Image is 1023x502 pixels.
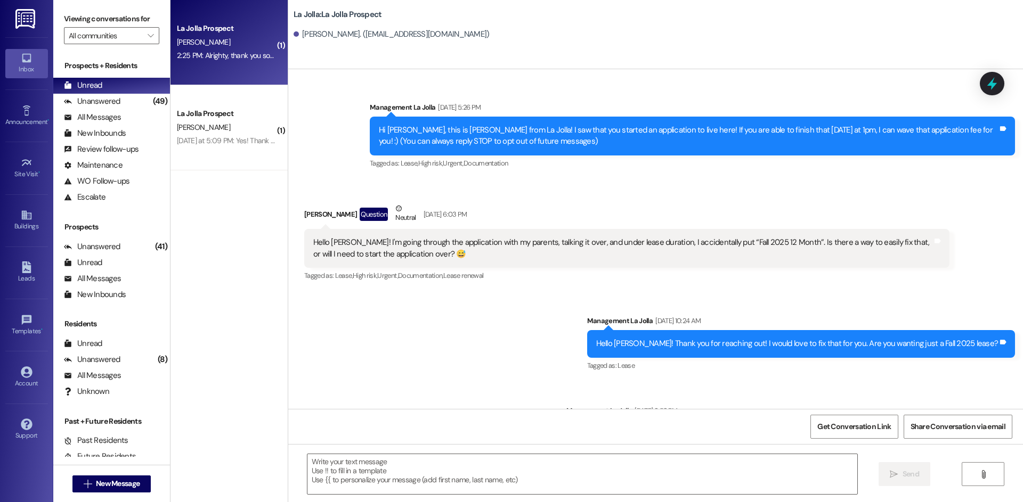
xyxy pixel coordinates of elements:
span: • [38,169,40,176]
div: (8) [155,351,170,368]
div: La Jolla Prospect [177,23,275,34]
a: Leads [5,258,48,287]
div: New Inbounds [64,128,126,139]
i:  [148,31,153,40]
span: High risk , [353,271,378,280]
div: Question [360,208,388,221]
span: Lease renewal [443,271,484,280]
div: [PERSON_NAME] [304,203,949,229]
i:  [979,470,987,479]
div: Management La Jolla [370,102,1015,117]
div: WO Follow-ups [64,176,129,187]
div: Tagged as: [587,358,1016,373]
i:  [890,470,898,479]
a: Site Visit • [5,154,48,183]
div: [DATE] 3:52 PM [632,405,677,416]
div: All Messages [64,273,121,284]
span: Share Conversation via email [911,421,1005,432]
div: Tagged as: [304,268,949,283]
span: Urgent , [377,271,397,280]
div: Unread [64,338,102,349]
div: Management La Jolla [587,315,1016,330]
div: Hello [PERSON_NAME]! Thank you for reaching out! I would love to fix that for you. Are you wantin... [596,338,998,349]
span: • [47,117,49,124]
div: 2:25 PM: Alrighty, thank you so much 😁 [177,51,299,60]
div: Past Residents [64,435,128,446]
div: Unanswered [64,354,120,365]
div: [PERSON_NAME]. ([EMAIL_ADDRESS][DOMAIN_NAME]) [294,29,490,40]
span: High risk , [418,159,443,168]
div: Neutral [393,203,418,225]
button: New Message [72,475,151,492]
div: [DATE] 5:26 PM [435,102,481,113]
span: Urgent , [443,159,463,168]
span: Send [903,468,919,480]
span: Lease , [401,159,418,168]
a: Templates • [5,311,48,340]
a: Buildings [5,206,48,235]
div: All Messages [64,370,121,381]
div: Prospects + Residents [53,60,170,71]
button: Get Conversation Link [810,415,898,439]
div: La Jolla Prospect [177,108,275,119]
span: [PERSON_NAME] [177,37,230,47]
div: [DATE] at 5:09 PM: Yes! Thank you. [177,136,283,145]
span: Lease , [335,271,353,280]
a: Inbox [5,49,48,78]
button: Share Conversation via email [904,415,1012,439]
div: Maintenance [64,160,123,171]
b: La Jolla: La Jolla Prospect [294,9,382,20]
i:  [84,480,92,488]
span: Documentation [464,159,508,168]
img: ResiDesk Logo [15,9,37,29]
span: Get Conversation Link [817,421,891,432]
a: Account [5,363,48,392]
div: Past + Future Residents [53,416,170,427]
div: [DATE] 6:03 PM [421,209,467,220]
a: Support [5,415,48,444]
div: Tagged as: [370,155,1015,171]
span: Lease [618,361,635,370]
div: Unread [64,80,102,91]
div: Prospects [53,221,170,233]
input: All communities [69,27,142,44]
div: Hello [PERSON_NAME]! I'm going through the application with my parents, talking it over, and unde... [313,237,932,260]
div: Unanswered [64,241,120,252]
span: Documentation , [398,271,443,280]
div: Unread [64,257,102,268]
div: Management La Jolla [566,405,1015,420]
span: [PERSON_NAME] [177,122,230,132]
div: Unknown [64,386,109,397]
div: Hi [PERSON_NAME], this is [PERSON_NAME] from La Jolla! I saw that you started an application to l... [379,125,998,147]
div: Escalate [64,192,105,203]
label: Viewing conversations for [64,11,159,27]
div: (41) [152,238,170,255]
span: New Message [96,478,140,489]
button: Send [879,462,930,486]
div: New Inbounds [64,289,126,300]
div: Review follow-ups [64,144,139,155]
div: [DATE] 10:24 AM [653,315,701,326]
div: Future Residents [64,451,136,462]
div: Residents [53,318,170,330]
span: • [41,326,43,333]
div: All Messages [64,112,121,123]
div: (49) [150,93,170,110]
div: Unanswered [64,96,120,107]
